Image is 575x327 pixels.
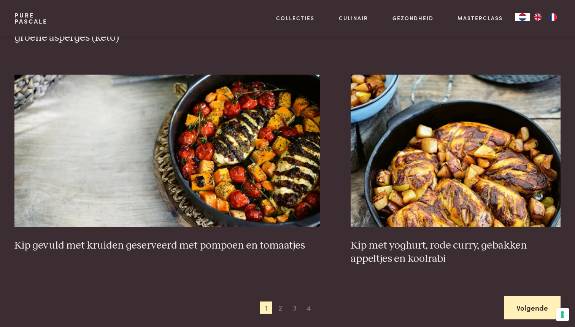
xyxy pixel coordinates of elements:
span: 4 [303,301,315,314]
a: Masterclass [457,14,503,22]
a: Collecties [276,14,315,22]
div: Language [515,13,530,21]
h3: Kip gevuld met kruiden geserveerd met pompoen en tomaatjes [14,239,321,252]
a: Volgende [504,296,561,320]
img: Kip met yoghurt, rode curry, gebakken appeltjes en koolrabi [351,75,561,227]
span: 2 [274,301,286,314]
a: Gezondheid [392,14,434,22]
img: Kip gevuld met kruiden geserveerd met pompoen en tomaatjes [14,75,321,227]
a: Kip gevuld met kruiden geserveerd met pompoen en tomaatjes Kip gevuld met kruiden geserveerd met ... [14,75,321,252]
a: Culinair [339,14,368,22]
h3: Kip met yoghurt, rode curry, gebakken appeltjes en koolrabi [351,239,561,265]
a: PurePascale [14,12,48,24]
span: 1 [260,301,272,314]
a: NL [515,13,530,21]
span: 3 [289,301,301,314]
a: Kip met yoghurt, rode curry, gebakken appeltjes en koolrabi Kip met yoghurt, rode curry, gebakken... [351,75,561,265]
aside: Language selected: Nederlands [515,13,561,21]
a: FR [545,13,561,21]
ul: Language list [530,13,561,21]
button: Uw voorkeuren voor toestemming voor trackingtechnologieën [556,308,569,321]
a: EN [530,13,545,21]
